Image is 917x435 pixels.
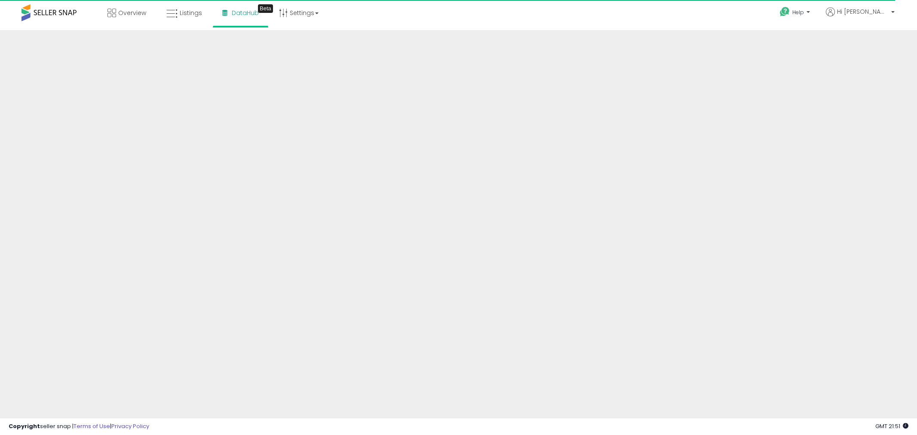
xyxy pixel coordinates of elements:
[118,9,146,17] span: Overview
[779,6,790,17] i: Get Help
[837,7,889,16] span: Hi [PERSON_NAME]
[111,422,149,430] a: Privacy Policy
[792,9,804,16] span: Help
[9,422,40,430] strong: Copyright
[180,9,202,17] span: Listings
[74,422,110,430] a: Terms of Use
[875,422,908,430] span: 2025-09-9 21:51 GMT
[9,423,149,431] div: seller snap | |
[826,7,895,27] a: Hi [PERSON_NAME]
[232,9,259,17] span: DataHub
[258,4,273,13] div: Tooltip anchor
